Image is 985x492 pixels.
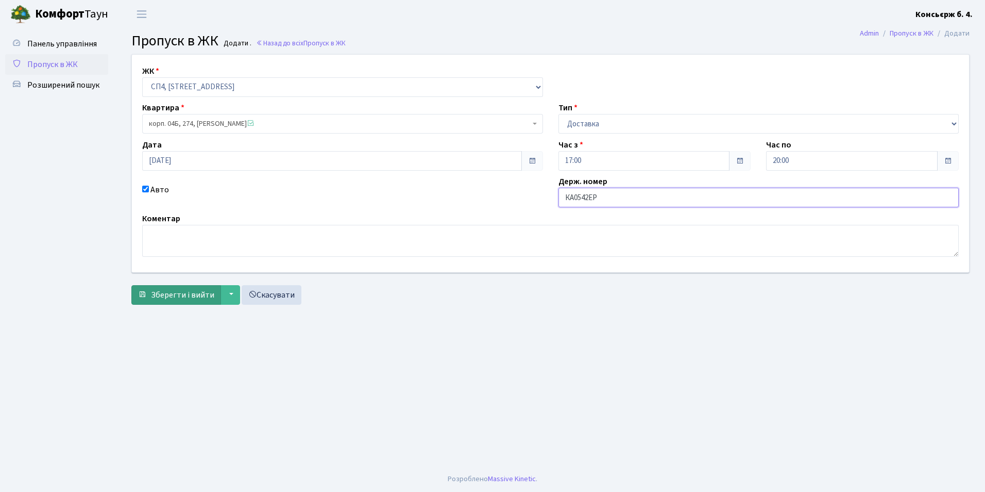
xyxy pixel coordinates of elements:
nav: breadcrumb [844,23,985,44]
span: корп. 04Б, 274, Малаховська Наталія Юріївна <span class='la la-check-square text-success'></span> [142,114,543,134]
span: Пропуск в ЖК [303,38,346,48]
a: Назад до всіхПропуск в ЖК [256,38,346,48]
span: корп. 04Б, 274, Малаховська Наталія Юріївна <span class='la la-check-square text-success'></span> [149,119,530,129]
span: Пропуск в ЖК [131,30,218,51]
img: logo.png [10,4,31,25]
a: Розширений пошук [5,75,108,95]
a: Admin [860,28,879,39]
a: Консьєрж б. 4. [915,8,973,21]
input: АА1234АА [558,188,959,207]
a: Пропуск в ЖК [5,54,108,75]
label: Час по [766,139,791,151]
small: Додати . [222,39,251,48]
span: Таун [35,6,108,23]
label: Дата [142,139,162,151]
b: Комфорт [35,6,84,22]
label: Авто [150,184,169,196]
div: Розроблено . [448,473,537,485]
a: Скасувати [242,285,301,305]
b: Консьєрж б. 4. [915,9,973,20]
label: Час з [558,139,583,151]
label: Коментар [142,212,180,225]
label: ЖК [142,65,159,77]
li: Додати [933,28,970,39]
a: Панель управління [5,34,108,54]
a: Massive Kinetic [488,473,536,484]
button: Переключити навігацію [129,6,155,23]
label: Тип [558,102,578,114]
span: Зберегти і вийти [151,289,214,301]
label: Квартира [142,102,184,114]
label: Держ. номер [558,175,607,188]
span: Пропуск в ЖК [27,59,78,70]
button: Зберегти і вийти [131,285,221,305]
span: Розширений пошук [27,79,99,91]
span: Панель управління [27,38,97,50]
a: Пропуск в ЖК [890,28,933,39]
